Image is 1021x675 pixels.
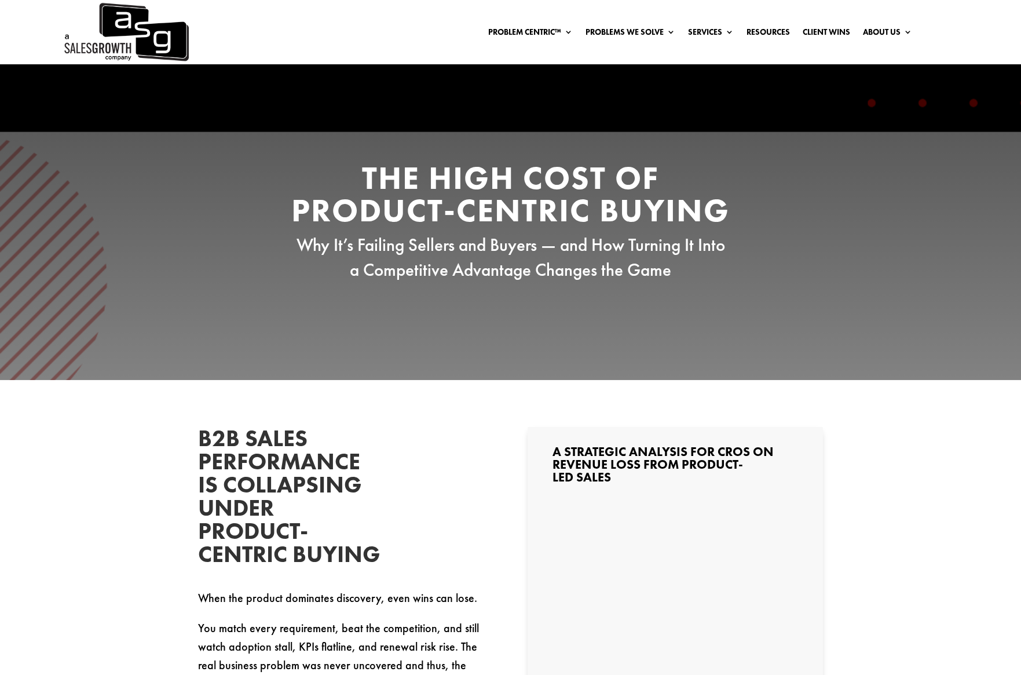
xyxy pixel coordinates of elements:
[198,427,372,572] h2: B2B Sales Performance Is Collapsing Under Product-Centric Buying
[291,232,731,283] p: Why It’s Failing Sellers and Buyers — and How Turning It Into a Competitive Advantage Changes the...
[863,28,912,41] a: About Us
[488,28,573,41] a: Problem Centric™
[746,28,790,41] a: Resources
[688,28,734,41] a: Services
[198,589,493,619] p: When the product dominates discovery, even wins can lose.
[803,28,850,41] a: Client Wins
[585,28,675,41] a: Problems We Solve
[552,446,798,490] h3: A Strategic Analysis for CROs on Revenue Loss from Product-Led Sales
[291,162,731,232] h2: The High Cost of Product-Centric Buying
